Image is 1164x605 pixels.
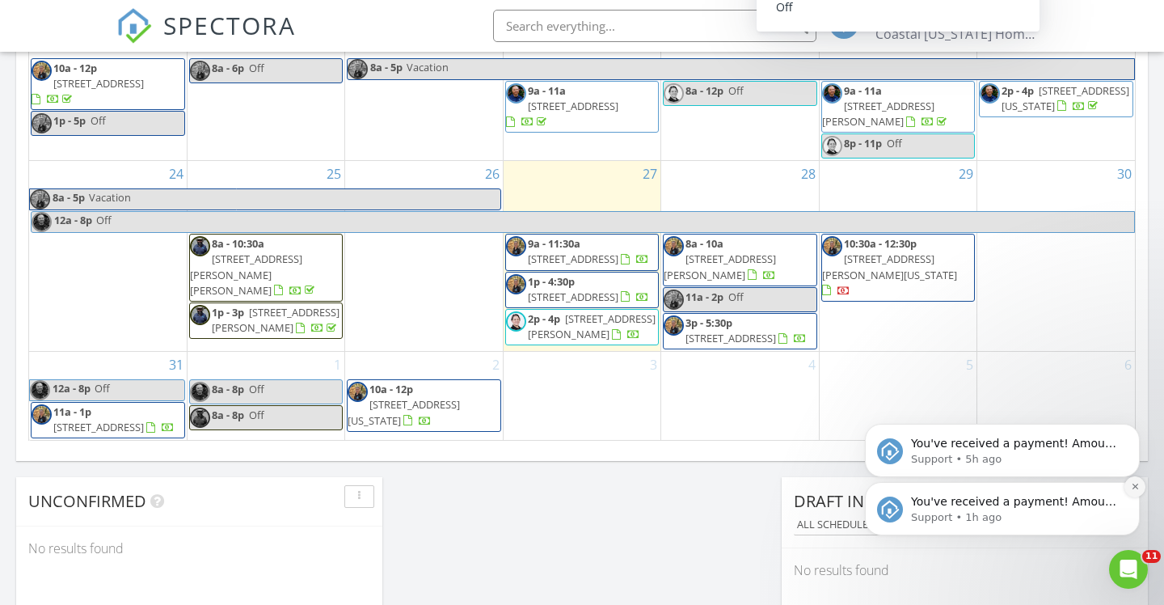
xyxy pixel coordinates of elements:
span: 8a - 10a [685,236,723,251]
span: [STREET_ADDRESS] [685,331,776,345]
a: 9a - 11:30a [STREET_ADDRESS] [505,234,659,270]
img: img_5652.jpg [32,404,52,425]
a: Go to August 24, 2025 [166,161,187,187]
a: 8a - 10a [STREET_ADDRESS][PERSON_NAME] [664,236,776,281]
a: Go to September 2, 2025 [489,352,503,378]
img: The Best Home Inspection Software - Spectora [116,8,152,44]
span: Off [91,113,106,128]
img: dji_fly_20250506_102720_117_1746560928329_photo_optimized.jpeg [190,408,210,428]
td: Go to August 30, 2025 [977,161,1135,352]
a: 9a - 11:30a [STREET_ADDRESS] [528,236,649,266]
span: SPECTORA [163,8,296,42]
a: 1p - 3p [STREET_ADDRESS][PERSON_NAME] [212,305,339,335]
img: image000000.jpg [190,382,210,402]
div: No results found [782,548,1148,592]
a: 2p - 4p [STREET_ADDRESS][US_STATE] [1002,83,1129,113]
iframe: Intercom notifications message [841,322,1164,561]
td: Go to August 20, 2025 [503,30,660,161]
span: [STREET_ADDRESS] [528,252,618,266]
span: 8a - 8p [212,382,244,396]
a: 11a - 1p [STREET_ADDRESS] [53,404,175,434]
span: 1p - 5p [53,113,86,128]
a: 8a - 10a [STREET_ADDRESS][PERSON_NAME] [663,234,816,286]
span: 12a - 8p [52,380,91,400]
img: img_5652.jpg [506,274,526,294]
a: Go to August 29, 2025 [955,161,976,187]
span: 9a - 11a [528,83,566,98]
span: [STREET_ADDRESS] [528,290,618,304]
a: 9a - 11a [STREET_ADDRESS] [505,81,659,133]
a: Go to August 26, 2025 [482,161,503,187]
img: img_5652.jpg [506,236,526,256]
span: 8p - 11p [844,136,882,150]
span: [STREET_ADDRESS] [53,76,144,91]
td: Go to September 4, 2025 [661,352,819,441]
span: 11a - 1p [53,404,91,419]
a: 10a - 12p [STREET_ADDRESS] [31,58,185,111]
td: Go to August 31, 2025 [29,352,187,441]
div: All schedulers [797,519,892,531]
img: img_5652.jpg [32,113,52,133]
span: 12a - 8p [53,212,93,232]
img: image000000.jpg [32,212,52,232]
td: Go to August 24, 2025 [29,161,187,352]
td: Go to September 3, 2025 [503,352,660,441]
img: img_0129.jpg [822,136,842,156]
td: Go to August 27, 2025 [503,161,660,352]
td: Go to September 1, 2025 [187,352,344,441]
span: Vacation [89,190,131,205]
a: 9a - 11a [STREET_ADDRESS][PERSON_NAME] [822,83,950,129]
img: image000000.jpg [506,83,526,104]
img: img_5652.jpg [664,290,684,310]
a: Go to September 3, 2025 [647,352,660,378]
span: Off [728,290,744,304]
a: 2p - 4p [STREET_ADDRESS][PERSON_NAME] [528,311,656,341]
span: 8a - 12p [685,83,723,98]
span: 2p - 4p [528,311,560,326]
img: img_0129.jpg [506,311,526,332]
span: Off [887,136,902,150]
span: [STREET_ADDRESS] [528,99,618,113]
span: 10a - 12p [53,61,97,75]
a: Go to August 31, 2025 [166,352,187,378]
span: 8a - 5p [369,59,403,79]
span: Vacation [407,60,449,74]
a: 10a - 12p [STREET_ADDRESS][US_STATE] [348,382,460,427]
td: Go to August 23, 2025 [977,30,1135,161]
a: 10a - 12p [STREET_ADDRESS][US_STATE] [347,379,500,432]
a: 10a - 12p [STREET_ADDRESS] [32,61,144,106]
td: Go to September 5, 2025 [819,352,976,441]
span: Draft Inspections [794,490,950,512]
div: Coastal Virginia Home Inspections [875,26,1037,42]
span: 3p - 5:30p [685,315,732,330]
a: 1p - 4:30p [STREET_ADDRESS] [505,272,659,308]
td: Go to August 25, 2025 [187,161,344,352]
div: [PERSON_NAME] [920,10,1025,26]
img: img_5652.jpg [664,315,684,336]
span: 8a - 8p [212,408,244,422]
span: 11 [1142,550,1161,563]
a: Go to September 4, 2025 [805,352,819,378]
img: img_5652.jpg [348,59,368,79]
td: Go to August 26, 2025 [345,161,503,352]
a: Go to August 28, 2025 [798,161,819,187]
a: 8a - 10:30a [STREET_ADDRESS][PERSON_NAME][PERSON_NAME] [190,236,318,298]
span: Off [249,61,264,75]
img: img_5652.jpg [190,61,210,81]
a: 2p - 4p [STREET_ADDRESS][PERSON_NAME] [505,309,659,345]
img: dji_fly_20250506_102720_117_1746560928329_photo_optimized.jpeg [190,236,210,256]
span: [STREET_ADDRESS][PERSON_NAME] [822,99,934,129]
span: 8a - 10:30a [212,236,264,251]
iframe: Intercom live chat [1109,550,1148,589]
td: Go to August 29, 2025 [819,161,976,352]
button: All schedulers [794,514,896,536]
span: [STREET_ADDRESS][PERSON_NAME] [528,311,656,341]
span: Unconfirmed [28,490,146,512]
span: [STREET_ADDRESS][US_STATE] [348,397,460,427]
